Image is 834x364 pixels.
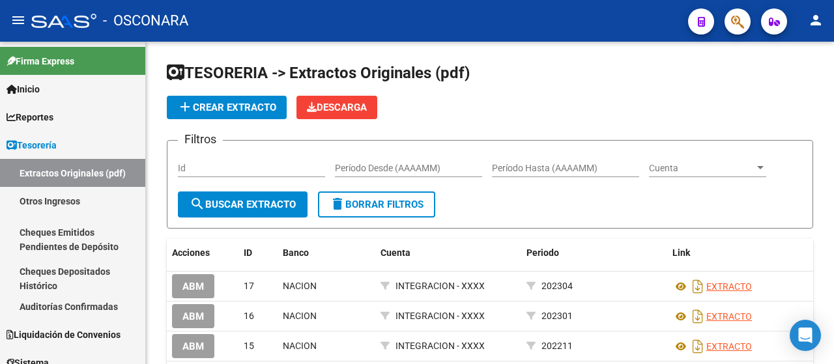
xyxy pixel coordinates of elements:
[521,239,667,267] datatable-header-cell: Periodo
[167,64,470,82] span: TESORERIA -> Extractos Originales (pdf)
[706,341,752,352] a: EXTRACTO
[395,281,485,291] span: INTEGRACION - XXXX
[167,239,238,267] datatable-header-cell: Acciones
[296,96,377,119] app-download-masive: Descarga masiva de extractos
[172,274,214,298] button: ABM
[307,102,367,113] span: Descarga
[172,304,214,328] button: ABM
[103,7,188,35] span: - OSCONARA
[395,311,485,321] span: INTEGRACION - XXXX
[172,334,214,358] button: ABM
[318,191,435,217] button: Borrar Filtros
[244,281,254,291] span: 17
[178,191,308,217] button: Buscar Extracto
[190,196,205,212] mat-icon: search
[244,247,252,258] span: ID
[244,311,254,321] span: 16
[541,281,573,291] span: 202304
[395,341,485,351] span: INTEGRACION - XXXX
[7,54,74,68] span: Firma Express
[177,102,276,113] span: Crear Extracto
[167,96,287,119] button: Crear Extracto
[649,163,755,174] span: Cuenta
[541,311,573,321] span: 202301
[541,341,573,351] span: 202211
[706,311,752,322] a: EXTRACTO
[790,320,821,351] div: Open Intercom Messenger
[7,110,53,124] span: Reportes
[177,99,193,115] mat-icon: add
[283,247,309,258] span: Banco
[526,247,559,258] span: Periodo
[172,247,210,258] span: Acciones
[706,281,752,292] a: EXTRACTO
[182,281,204,292] span: ABM
[10,12,26,28] mat-icon: menu
[381,247,410,258] span: Cuenta
[375,239,521,267] datatable-header-cell: Cuenta
[7,138,57,152] span: Tesorería
[808,12,824,28] mat-icon: person
[283,281,317,291] span: NACION
[178,130,223,148] h3: Filtros
[330,196,345,212] mat-icon: delete
[238,239,278,267] datatable-header-cell: ID
[689,336,706,357] i: Descargar documento
[283,311,317,321] span: NACION
[689,276,706,297] i: Descargar documento
[330,199,424,210] span: Borrar Filtros
[190,199,296,210] span: Buscar Extracto
[278,239,375,267] datatable-header-cell: Banco
[296,96,377,119] button: Descarga
[672,247,690,258] span: Link
[7,82,40,96] span: Inicio
[689,306,706,327] i: Descargar documento
[7,328,121,342] span: Liquidación de Convenios
[182,311,204,322] span: ABM
[667,239,813,267] datatable-header-cell: Link
[182,341,204,352] span: ABM
[283,341,317,351] span: NACION
[244,341,254,351] span: 15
